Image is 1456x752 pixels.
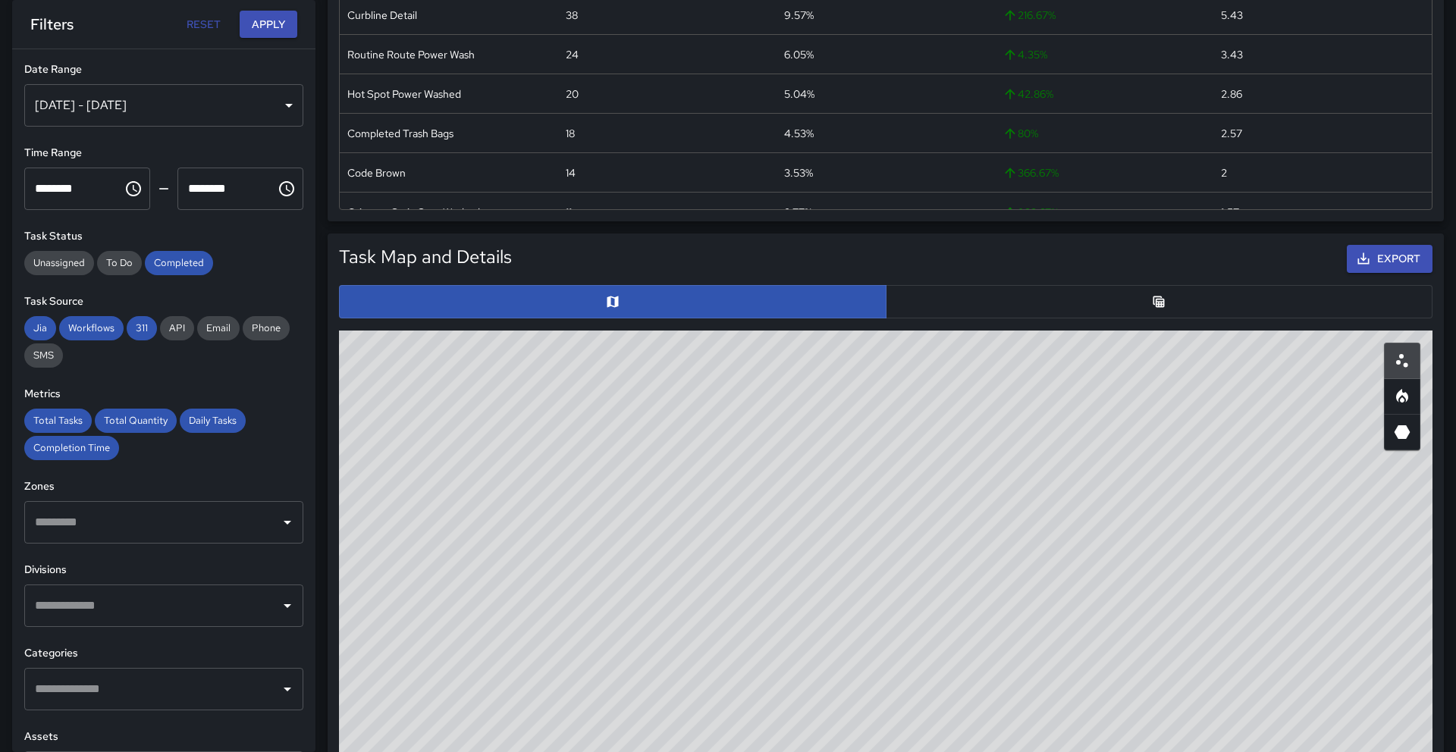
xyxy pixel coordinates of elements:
div: Email [197,316,240,340]
div: 9.57% [784,8,814,23]
h6: Task Status [24,228,303,245]
div: 2.77% [784,205,812,220]
div: Routine Route Power Wash [347,47,475,62]
div: 20 [566,86,579,102]
span: Total Quantity [95,414,177,427]
span: 311 [127,321,157,334]
span: Completed [145,256,213,269]
button: Map [339,285,886,318]
button: Scatterplot [1384,343,1420,379]
div: Daily Tasks [180,409,246,433]
div: 1.57 [1221,205,1239,220]
div: Hot Spot Power Washed [347,86,461,102]
div: Unassigned [24,251,94,275]
h6: Divisions [24,562,303,578]
button: Open [277,512,298,533]
div: Total Tasks [24,409,92,433]
h6: Filters [30,12,74,36]
span: SMS [24,349,63,362]
div: 4.53% [784,126,814,141]
h6: Assets [24,728,303,745]
div: Workflows [59,316,124,340]
span: 366.67 % [1003,165,1059,180]
div: 24 [566,47,579,62]
div: 14 [566,165,576,180]
div: Curbline Detail [347,8,417,23]
div: Jia [24,316,56,340]
div: 5.43 [1221,8,1243,23]
div: 38 [566,8,578,23]
button: Heatmap [1384,378,1420,415]
svg: Scatterplot [1393,352,1411,370]
span: Workflows [59,321,124,334]
span: Jia [24,321,56,334]
div: Completed Trash Bags [347,126,453,141]
div: Grime or Stain Spot Washed [347,205,480,220]
div: [DATE] - [DATE] [24,84,303,127]
span: API [160,321,194,334]
button: Reset [179,11,227,39]
div: 11 [566,205,572,220]
div: API [160,316,194,340]
span: 42.86 % [1003,86,1053,102]
button: Open [277,595,298,616]
h6: Time Range [24,145,303,161]
button: Choose time, selected time is 11:59 PM [271,174,302,204]
span: Unassigned [24,256,94,269]
button: 3D Heatmap [1384,414,1420,450]
span: To Do [97,256,142,269]
div: Completion Time [24,436,119,460]
span: 216.67 % [1003,8,1056,23]
svg: 3D Heatmap [1393,423,1411,441]
div: 5.04% [784,86,814,102]
div: Phone [243,316,290,340]
h6: Categories [24,645,303,662]
button: Table [886,285,1433,318]
span: Daily Tasks [180,414,246,427]
span: 80 % [1003,126,1038,141]
div: 2.57 [1221,126,1242,141]
div: 3.53% [784,165,813,180]
span: Completion Time [24,441,119,454]
span: Total Tasks [24,414,92,427]
button: Choose time, selected time is 12:00 AM [118,174,149,204]
div: Completed [145,251,213,275]
div: 2 [1221,165,1227,180]
h6: Task Source [24,293,303,310]
div: 311 [127,316,157,340]
svg: Heatmap [1393,387,1411,406]
button: Apply [240,11,297,39]
div: Code Brown [347,165,406,180]
h6: Zones [24,478,303,495]
span: 4.35 % [1003,47,1047,62]
div: 3.43 [1221,47,1243,62]
svg: Table [1151,294,1166,309]
div: SMS [24,343,63,368]
button: Export [1347,245,1432,273]
div: To Do [97,251,142,275]
div: 6.05% [784,47,814,62]
svg: Map [605,294,620,309]
div: 18 [566,126,575,141]
div: Total Quantity [95,409,177,433]
div: 2.86 [1221,86,1242,102]
span: Phone [243,321,290,334]
h6: Date Range [24,61,303,78]
span: 266.67 % [1003,205,1059,220]
span: Email [197,321,240,334]
button: Open [277,678,298,700]
h5: Task Map and Details [339,245,512,269]
h6: Metrics [24,386,303,403]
